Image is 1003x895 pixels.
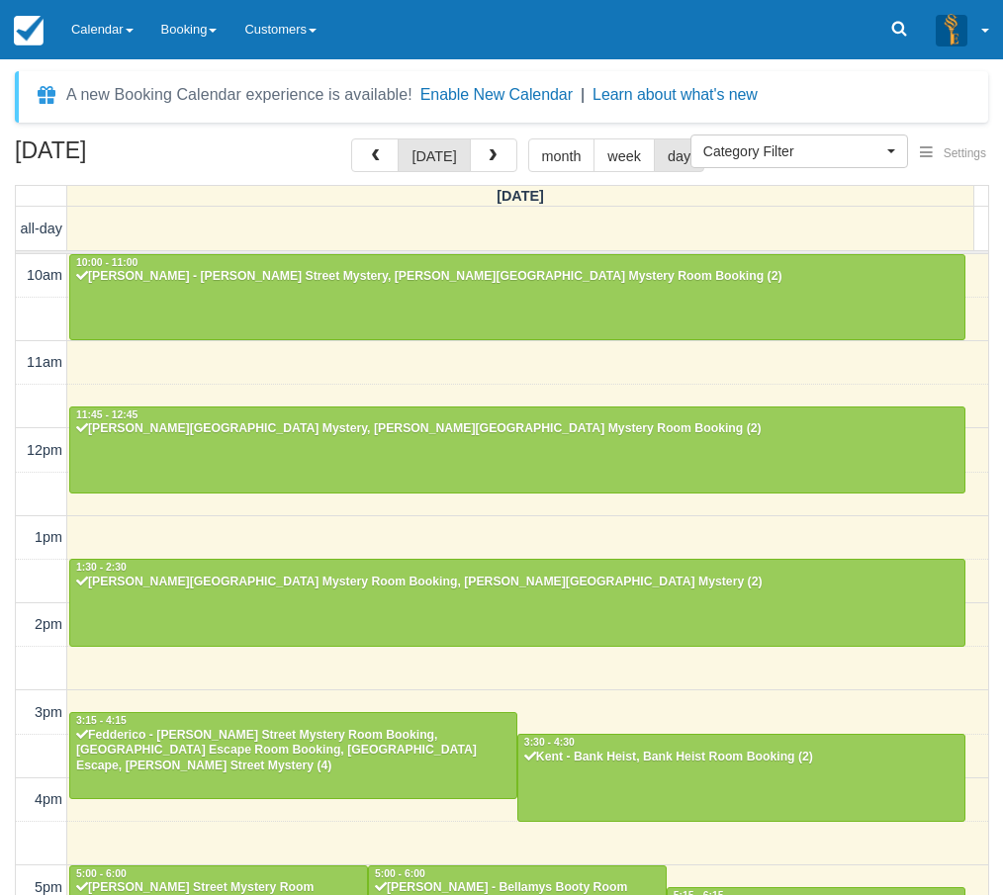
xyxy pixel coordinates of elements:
[75,575,959,590] div: [PERSON_NAME][GEOGRAPHIC_DATA] Mystery Room Booking, [PERSON_NAME][GEOGRAPHIC_DATA] Mystery (2)
[593,138,655,172] button: week
[69,559,965,646] a: 1:30 - 2:30[PERSON_NAME][GEOGRAPHIC_DATA] Mystery Room Booking, [PERSON_NAME][GEOGRAPHIC_DATA] My...
[375,868,425,879] span: 5:00 - 6:00
[76,868,127,879] span: 5:00 - 6:00
[69,406,965,493] a: 11:45 - 12:45[PERSON_NAME][GEOGRAPHIC_DATA] Mystery, [PERSON_NAME][GEOGRAPHIC_DATA] Mystery Room ...
[27,442,62,458] span: 12pm
[517,734,965,821] a: 3:30 - 4:30Kent - Bank Heist, Bank Heist Room Booking (2)
[523,750,959,765] div: Kent - Bank Heist, Bank Heist Room Booking (2)
[35,529,62,545] span: 1pm
[420,85,573,105] button: Enable New Calendar
[497,188,544,204] span: [DATE]
[398,138,470,172] button: [DATE]
[75,269,959,285] div: [PERSON_NAME] - [PERSON_NAME] Street Mystery, [PERSON_NAME][GEOGRAPHIC_DATA] Mystery Room Booking...
[76,257,137,268] span: 10:00 - 11:00
[66,83,412,107] div: A new Booking Calendar experience is available!
[703,141,882,161] span: Category Filter
[76,409,137,420] span: 11:45 - 12:45
[690,134,908,168] button: Category Filter
[908,139,998,168] button: Settings
[35,616,62,632] span: 2pm
[27,354,62,370] span: 11am
[69,254,965,341] a: 10:00 - 11:00[PERSON_NAME] - [PERSON_NAME] Street Mystery, [PERSON_NAME][GEOGRAPHIC_DATA] Mystery...
[528,138,595,172] button: month
[35,879,62,895] span: 5pm
[14,16,44,45] img: checkfront-main-nav-mini-logo.png
[75,421,959,437] div: [PERSON_NAME][GEOGRAPHIC_DATA] Mystery, [PERSON_NAME][GEOGRAPHIC_DATA] Mystery Room Booking (2)
[654,138,704,172] button: day
[944,146,986,160] span: Settings
[15,138,265,175] h2: [DATE]
[76,562,127,573] span: 1:30 - 2:30
[27,267,62,283] span: 10am
[35,791,62,807] span: 4pm
[581,86,585,103] span: |
[75,728,511,775] div: Fedderico - [PERSON_NAME] Street Mystery Room Booking, [GEOGRAPHIC_DATA] Escape Room Booking, [GE...
[35,704,62,720] span: 3pm
[21,221,62,236] span: all-day
[69,712,517,799] a: 3:15 - 4:15Fedderico - [PERSON_NAME] Street Mystery Room Booking, [GEOGRAPHIC_DATA] Escape Room B...
[593,86,758,103] a: Learn about what's new
[936,14,967,45] img: A3
[524,737,575,748] span: 3:30 - 4:30
[76,715,127,726] span: 3:15 - 4:15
